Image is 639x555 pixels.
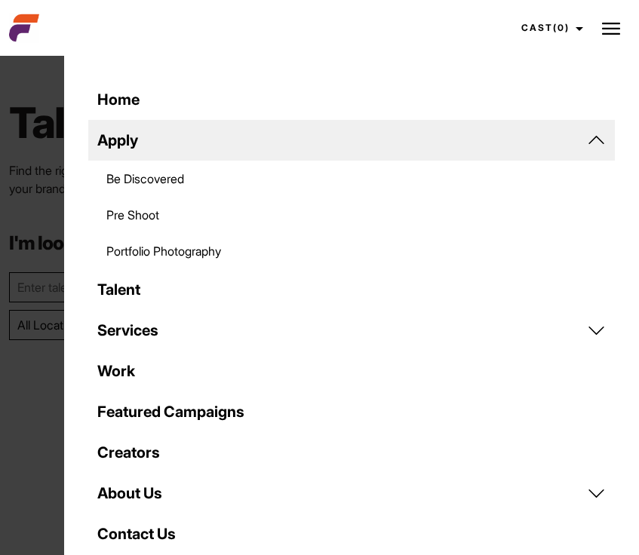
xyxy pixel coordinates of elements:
a: Portfolio Photography [88,233,615,269]
a: Work [88,351,615,391]
img: Burger icon [602,20,620,38]
img: cropped-aefm-brand-fav-22-square.png [9,13,39,43]
a: About Us [88,473,615,514]
h1: Talent [9,97,630,149]
a: Talent [88,269,615,310]
a: Cast(0) [508,8,592,48]
a: Pre Shoot [88,197,615,233]
p: I'm looking for [9,234,630,253]
a: Contact Us [88,514,615,554]
a: Services [88,310,615,351]
span: (0) [553,22,570,33]
p: Find the right Athlete for your brands campaign with our highly-skilled talent. The perfect stand... [9,161,630,198]
a: Be Discovered [88,161,615,197]
input: Enter talent name [9,272,315,302]
a: Home [88,79,615,120]
a: Creators [88,432,615,473]
a: Apply [88,120,615,161]
a: Featured Campaigns [88,391,615,432]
